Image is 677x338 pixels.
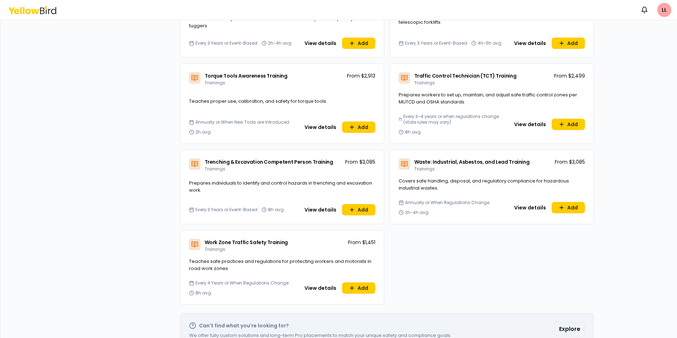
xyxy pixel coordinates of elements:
[268,207,284,213] span: 8h avg
[205,158,333,165] span: Trenching & Excavation Competent Person Training
[555,158,585,165] p: From $3,085
[414,72,517,79] span: Traffic Control Technician (TCT) Training
[205,72,288,79] span: Torque Tools Awareness Training
[510,202,550,213] button: View details
[195,280,289,286] span: Every 4 Years or When Regulations Change
[205,80,225,86] span: Trainings
[414,166,435,172] span: Trainings
[342,204,375,215] button: Add
[268,40,291,46] span: 2h-4h avg
[405,200,489,205] span: Annually or When Regulations Change
[300,38,341,49] button: View details
[195,290,211,296] span: 8h avg
[552,202,585,213] button: Add
[399,91,577,105] span: Prepares workers to set up, maintain, and adjust safe traffic control zones per MUTCD and OSHA st...
[205,239,288,246] span: Work Zone Traffic Safety Training
[342,122,375,133] button: Add
[554,322,585,336] button: Explore
[300,122,341,133] button: View details
[399,178,569,191] span: Covers safe handling, disposal, and regulatory compliance for hazardous industrial wastes.
[348,239,375,246] p: From $1,451
[399,12,567,26] span: Covers safe operation, inspection, and maintenance of telehandlers and telescopic forklifts.
[342,38,375,49] button: Add
[552,38,585,49] button: Add
[347,72,375,79] p: From $2,913
[195,119,289,125] span: Annually or When New Tools are Introduced
[405,40,467,46] span: Every 3 Years or Event-Based
[554,72,585,79] p: From $2,499
[300,282,341,294] button: View details
[345,158,375,165] p: From $3,085
[510,119,550,130] button: View details
[205,246,225,252] span: Trainings
[189,180,372,193] span: Prepares individuals to identify and control hazards in trenching and excavation work.
[300,204,341,215] button: View details
[189,15,374,29] span: Instructs on safe operation and hazard awareness for powered pallet jacks and tuggers.
[195,207,257,213] span: Every 3 Years or Event-Based
[414,80,435,86] span: Trainings
[510,38,550,49] button: View details
[405,129,421,135] span: 8h avg
[405,210,428,215] span: 2h-4h avg
[199,322,289,329] h2: Can't find what you're looking for?
[552,119,585,130] button: Add
[189,98,327,105] span: Teaches proper use, calibration, and safety for torque tools.
[403,114,507,125] span: Every 3–4 years or when regulations change (state rules may vary).
[657,3,671,17] span: LL
[195,40,257,46] span: Every 3 Years or Event-Based
[414,158,530,165] span: Waste: Industrial, Asbestos, and Lead Training
[342,282,375,294] button: Add
[205,166,225,172] span: Trainings
[478,40,501,46] span: 4h-6h avg
[195,129,211,135] span: 2h avg
[189,258,371,272] span: Teaches safe practices and regulations for protecting workers and motorists in road work zones.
